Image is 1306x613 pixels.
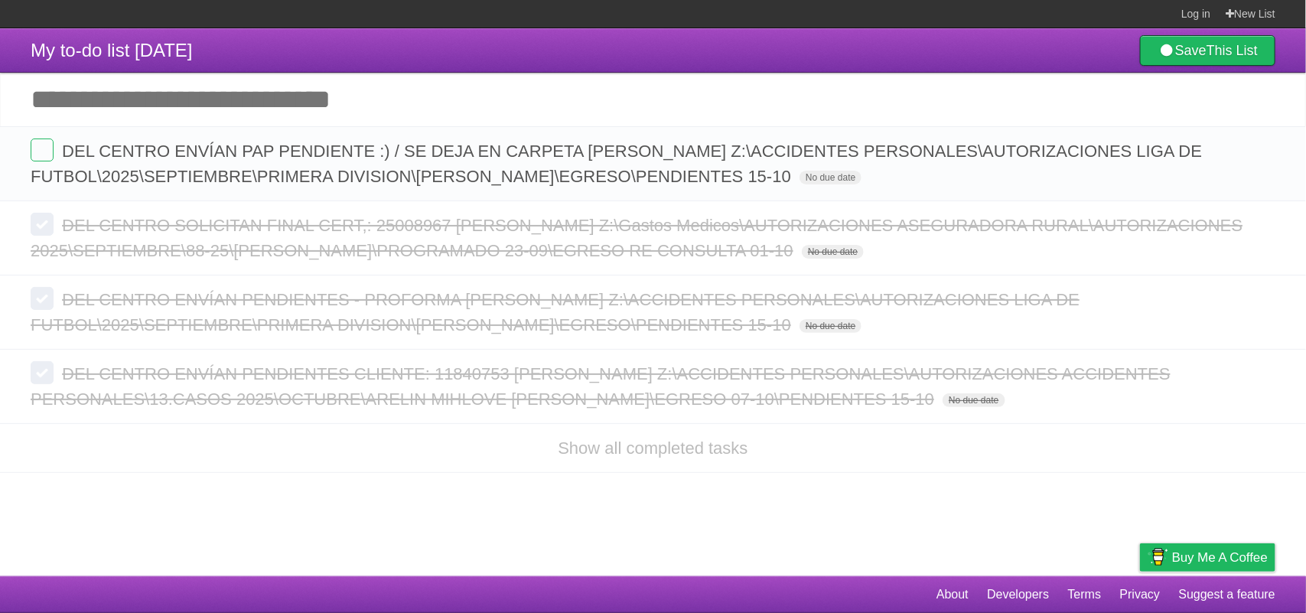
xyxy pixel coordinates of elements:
[1140,543,1275,572] a: Buy me a coffee
[31,290,1080,334] span: DEL CENTRO ENVÍAN PENDIENTES - PROFORMA [PERSON_NAME] Z:\ACCIDENTES PERSONALES\AUTORIZACIONES LIG...
[31,364,1171,409] span: DEL CENTRO ENVÍAN PENDIENTES CLIENTE: 11840753 [PERSON_NAME] Z:\ACCIDENTES PERSONALES\AUTORIZACIO...
[31,139,54,161] label: Done
[31,216,1242,260] span: DEL CENTRO SOLICITAN FINAL CERT,: 25008967 [PERSON_NAME] Z:\Gastos Medicos\AUTORIZACIONES ASEGURA...
[943,393,1005,407] span: No due date
[31,361,54,384] label: Done
[1179,580,1275,609] a: Suggest a feature
[31,142,1202,186] span: DEL CENTRO ENVÍAN PAP PENDIENTE :) / SE DEJA EN CARPETA [PERSON_NAME] Z:\ACCIDENTES PERSONALES\AU...
[1207,43,1258,58] b: This List
[1148,544,1168,570] img: Buy me a coffee
[1068,580,1102,609] a: Terms
[1140,35,1275,66] a: SaveThis List
[1120,580,1160,609] a: Privacy
[800,319,861,333] span: No due date
[31,40,193,60] span: My to-do list [DATE]
[31,287,54,310] label: Done
[800,171,861,184] span: No due date
[802,245,864,259] span: No due date
[987,580,1049,609] a: Developers
[31,213,54,236] label: Done
[936,580,969,609] a: About
[1172,544,1268,571] span: Buy me a coffee
[558,439,747,458] a: Show all completed tasks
